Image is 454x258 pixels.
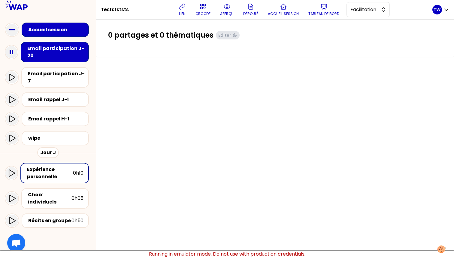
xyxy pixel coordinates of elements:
p: TW [434,7,441,13]
p: aperçu [220,11,234,16]
div: 0h10 [73,169,83,177]
div: Email participation J-7 [28,70,86,85]
div: Email participation J-20 [27,45,86,59]
button: Manage your preferences about cookies [433,242,449,256]
p: Déroulé [243,11,258,16]
p: QRCODE [195,11,210,16]
button: aperçu [218,1,236,19]
button: lien [176,1,188,19]
p: Tableau de bord [308,11,339,16]
p: Accueil session [268,11,299,16]
div: 0h05 [71,195,83,202]
div: Accueil session [28,26,86,33]
div: wipe [28,135,86,142]
button: QRCODE [193,1,213,19]
a: Ouvrir le chat [7,234,25,252]
div: Choix individuels [28,191,71,206]
button: Déroulé [241,1,261,19]
button: Facilitation [347,2,390,17]
h1: 0 partages et 0 thématiques [108,30,213,40]
button: Accueil session [265,1,301,19]
button: Tableau de bord [306,1,342,19]
button: Editer [216,31,240,39]
div: 0h50 [71,217,83,224]
span: Facilitation [350,6,377,13]
div: Récits en groupe [28,217,71,224]
div: Email rappel J-1 [28,96,86,103]
button: TW [432,5,449,14]
div: Email rappel H-1 [28,115,86,123]
p: lien [179,11,186,16]
div: Jour J [37,147,59,158]
div: Expérience personnelle [27,166,73,180]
